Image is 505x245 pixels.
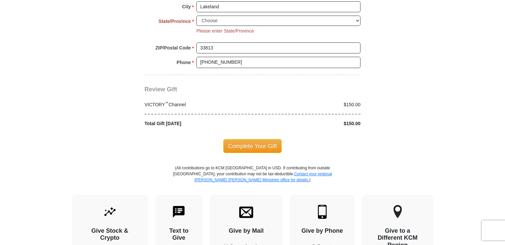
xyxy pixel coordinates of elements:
strong: State/Province [158,17,191,26]
img: text-to-give.svg [172,205,186,219]
div: $150.00 [252,120,364,127]
img: mobile.svg [315,205,329,219]
strong: ZIP/Postal Code [155,43,191,52]
img: envelope.svg [239,205,253,219]
img: give-by-stock.svg [103,205,117,219]
p: (All contributions go to KCM [GEOGRAPHIC_DATA] in USD. If contributing from outside [GEOGRAPHIC_D... [173,165,332,195]
div: $150.00 [252,101,364,108]
img: other-region [393,205,402,219]
h4: Give Stock & Crypto [83,227,137,242]
sup: ™ [165,101,169,105]
strong: Phone [177,58,191,67]
h4: Text to Give [167,227,191,242]
span: Complete Your Gift [223,139,282,153]
div: Total Gift [DATE] [141,120,253,127]
span: Review Gift [145,86,177,93]
h4: Give by Mail [221,227,271,235]
li: Please enter State/Province [196,28,254,35]
div: VICTORY Channel [141,101,253,108]
a: Contact your regional [PERSON_NAME] [PERSON_NAME] Ministries office for details. [194,172,332,182]
strong: City [182,2,191,11]
h4: Give by Phone [301,227,343,235]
